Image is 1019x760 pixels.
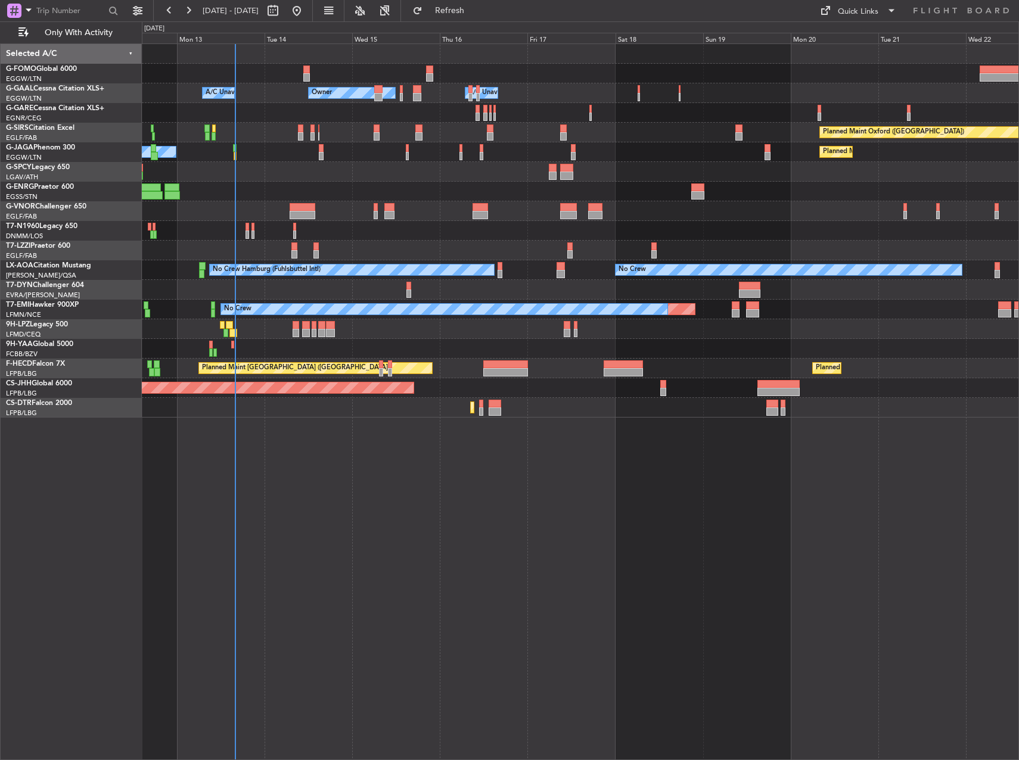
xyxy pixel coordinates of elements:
a: EGLF/FAB [6,133,37,142]
button: Quick Links [814,1,902,20]
a: EGLF/FAB [6,251,37,260]
span: G-GARE [6,105,33,112]
button: Only With Activity [13,23,129,42]
span: CS-DTR [6,400,32,407]
a: 9H-LPZLegacy 500 [6,321,68,328]
span: T7-EMI [6,301,29,309]
a: CS-JHHGlobal 6000 [6,380,72,387]
a: T7-N1960Legacy 650 [6,223,77,230]
div: [DATE] [144,24,164,34]
div: Planned Maint [GEOGRAPHIC_DATA] ([GEOGRAPHIC_DATA]) [202,359,390,377]
a: G-SIRSCitation Excel [6,124,74,132]
a: G-VNORChallenger 650 [6,203,86,210]
a: CS-DTRFalcon 2000 [6,400,72,407]
a: DNMM/LOS [6,232,43,241]
a: G-ENRGPraetor 600 [6,183,74,191]
a: T7-LZZIPraetor 600 [6,242,70,250]
a: [PERSON_NAME]/QSA [6,271,76,280]
div: Tue 21 [878,33,966,43]
span: G-VNOR [6,203,35,210]
input: Trip Number [36,2,105,20]
a: G-GAALCessna Citation XLS+ [6,85,104,92]
div: Owner [312,84,332,102]
div: Planned Maint Oxford ([GEOGRAPHIC_DATA]) [823,123,964,141]
span: T7-DYN [6,282,33,289]
span: T7-LZZI [6,242,30,250]
a: G-GARECessna Citation XLS+ [6,105,104,112]
span: G-JAGA [6,144,33,151]
a: 9H-YAAGlobal 5000 [6,341,73,348]
span: G-SPCY [6,164,32,171]
a: LX-AOACitation Mustang [6,262,91,269]
div: Planned Maint [GEOGRAPHIC_DATA] ([GEOGRAPHIC_DATA]) [823,143,1011,161]
a: EVRA/[PERSON_NAME] [6,291,80,300]
div: Thu 16 [440,33,527,43]
a: LFMD/CEQ [6,330,41,339]
a: T7-DYNChallenger 604 [6,282,84,289]
button: Refresh [407,1,479,20]
div: Wed 15 [352,33,440,43]
a: LFPB/LBG [6,389,37,398]
div: Sat 18 [616,33,703,43]
div: Planned Maint [GEOGRAPHIC_DATA] ([GEOGRAPHIC_DATA]) [816,359,1004,377]
a: LGAV/ATH [6,173,38,182]
a: EGGW/LTN [6,94,42,103]
div: Mon 20 [791,33,878,43]
div: Fri 17 [527,33,615,43]
span: G-FOMO [6,66,36,73]
a: T7-EMIHawker 900XP [6,301,79,309]
span: [DATE] - [DATE] [203,5,259,16]
div: No Crew Hamburg (Fuhlsbuttel Intl) [213,261,321,279]
div: Quick Links [838,6,878,18]
a: EGGW/LTN [6,74,42,83]
div: Mon 13 [177,33,265,43]
span: LX-AOA [6,262,33,269]
span: G-ENRG [6,183,34,191]
a: EGGW/LTN [6,153,42,162]
span: Refresh [425,7,475,15]
span: G-GAAL [6,85,33,92]
div: No Crew [619,261,646,279]
a: LFMN/NCE [6,310,41,319]
a: G-JAGAPhenom 300 [6,144,75,151]
span: 9H-LPZ [6,321,30,328]
a: EGLF/FAB [6,212,37,221]
div: A/C Unavailable [206,84,255,102]
a: G-SPCYLegacy 650 [6,164,70,171]
a: FCBB/BZV [6,350,38,359]
span: F-HECD [6,360,32,367]
div: Tue 14 [265,33,352,43]
span: T7-N1960 [6,223,39,230]
a: F-HECDFalcon 7X [6,360,65,367]
a: LFPB/LBG [6,409,37,418]
span: CS-JHH [6,380,32,387]
div: Sun 19 [703,33,791,43]
div: A/C Unavailable [468,84,518,102]
div: No Crew [224,300,251,318]
span: Only With Activity [31,29,126,37]
a: LFPB/LBG [6,369,37,378]
span: 9H-YAA [6,341,33,348]
span: G-SIRS [6,124,29,132]
a: EGSS/STN [6,192,38,201]
a: G-FOMOGlobal 6000 [6,66,77,73]
a: EGNR/CEG [6,114,42,123]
